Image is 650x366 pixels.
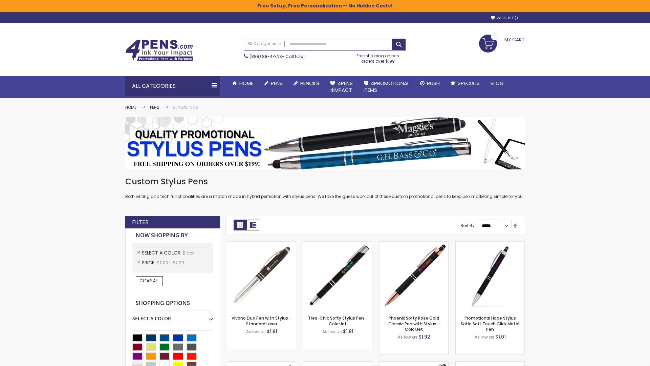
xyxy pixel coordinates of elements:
label: Sort By [460,223,475,228]
a: Blog [485,76,509,91]
a: All Categories [244,38,285,49]
a: 4Pens4impact [325,76,358,98]
span: Specials [458,80,480,87]
strong: Shopping Options [132,296,213,311]
span: $1.92 [418,333,430,340]
a: 4PROMOTIONALITEMS [358,76,415,98]
span: All Categories [247,41,281,46]
span: $2.00 - $2.99 [157,260,184,266]
a: Tres-Chic Softy Stylus Pen - ColorJet-Black [303,241,372,247]
a: Wishlist [491,16,518,21]
a: Clear All [136,276,163,286]
a: Vivano Duo Pen with Stylus - Standard Laser [232,315,291,326]
span: Home [239,80,253,87]
a: Pencils [288,76,325,91]
span: As low as [246,329,266,334]
a: Pens [259,76,288,91]
span: 4PROMOTIONAL ITEMS [364,80,409,94]
span: $1.91 [343,328,353,335]
span: 4Pens 4impact [330,80,353,94]
a: (888) 88-4PENS [250,54,282,59]
h1: Custom Stylus Pens [125,176,525,187]
div: Both writing and tech functionalities are a match made in hybrid perfection with stylus pens. We ... [125,176,525,200]
div: Free shipping on pen orders over $199 [350,50,407,64]
span: $1.01 [495,333,506,340]
strong: Filter [132,219,149,226]
span: Price [142,259,157,266]
img: Stylus Pens [125,117,525,169]
a: Vivano Duo Pen with Stylus - Standard Laser-Black [227,241,296,247]
a: Promotional Hope Stylus Satin Soft Touch Click Metal Pen [461,315,519,332]
span: Select A Color [142,249,183,256]
a: Pens [150,104,159,110]
span: Clear All [139,278,159,284]
a: Promotional Hope Stylus Satin Soft Touch Click Metal Pen-Black [456,241,524,247]
a: Home [125,104,136,110]
strong: Grid [234,220,246,230]
img: 4Pens Custom Pens and Promotional Products [125,40,193,61]
span: Pencils [300,80,319,87]
strong: Now Shopping by [132,228,213,243]
img: Phoenix Softy Rose Gold Classic Pen with Stylus - ColorJet-Black [380,242,448,310]
span: As low as [322,329,342,334]
img: Tres-Chic Softy Stylus Pen - ColorJet-Black [303,242,372,310]
a: Specials [445,76,485,91]
a: Phoenix Softy Rose Gold Classic Pen with Stylus - ColorJet-Black [380,241,448,247]
span: - Call Now! [250,54,305,59]
span: Pens [271,80,283,87]
span: As low as [398,334,417,340]
span: $1.81 [267,328,277,335]
div: Select A Color [132,310,213,322]
span: As low as [475,334,494,340]
strong: Stylus Pens [173,104,198,110]
a: Tres-Chic Softy Stylus Pen - ColorJet [308,315,367,326]
a: Home [227,76,259,91]
div: All Categories [125,76,220,96]
span: Blog [491,80,504,87]
img: Vivano Duo Pen with Stylus - Standard Laser-Black [227,242,296,310]
span: Black [183,250,194,256]
a: Phoenix Softy Rose Gold Classic Pen with Stylus - ColorJet [388,315,440,332]
span: Rush [427,80,440,87]
img: Promotional Hope Stylus Satin Soft Touch Click Metal Pen-Black [456,242,524,310]
a: Rush [415,76,445,91]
